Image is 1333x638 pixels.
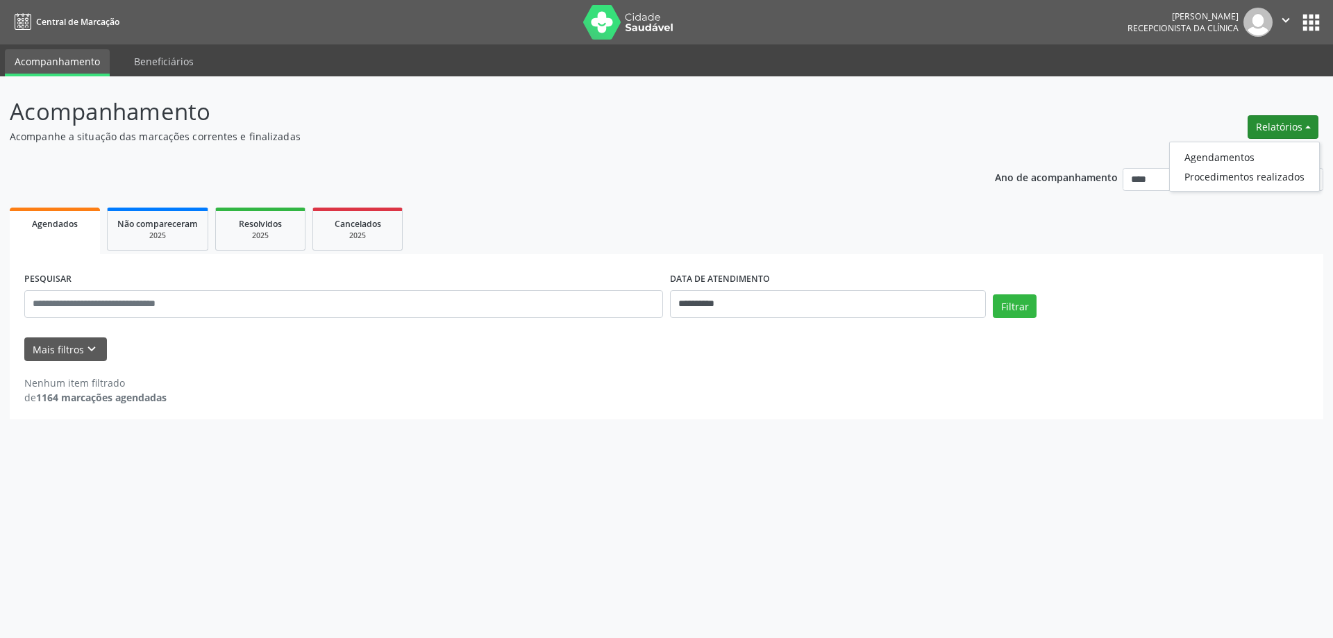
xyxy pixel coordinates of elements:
span: Resolvidos [239,218,282,230]
a: Acompanhamento [5,49,110,76]
strong: 1164 marcações agendadas [36,391,167,404]
div: 2025 [226,230,295,241]
a: Beneficiários [124,49,203,74]
div: Nenhum item filtrado [24,376,167,390]
span: Agendados [32,218,78,230]
span: Recepcionista da clínica [1127,22,1239,34]
div: [PERSON_NAME] [1127,10,1239,22]
p: Acompanhe a situação das marcações correntes e finalizadas [10,129,929,144]
ul: Relatórios [1169,142,1320,192]
span: Não compareceram [117,218,198,230]
div: 2025 [323,230,392,241]
a: Agendamentos [1170,147,1319,167]
span: Central de Marcação [36,16,119,28]
p: Acompanhamento [10,94,929,129]
img: img [1243,8,1273,37]
button: Filtrar [993,294,1037,318]
button: Relatórios [1248,115,1318,139]
p: Ano de acompanhamento [995,168,1118,185]
div: de [24,390,167,405]
label: PESQUISAR [24,269,72,290]
a: Central de Marcação [10,10,119,33]
label: DATA DE ATENDIMENTO [670,269,770,290]
div: 2025 [117,230,198,241]
button:  [1273,8,1299,37]
i: keyboard_arrow_down [84,342,99,357]
a: Procedimentos realizados [1170,167,1319,186]
button: apps [1299,10,1323,35]
i:  [1278,12,1293,28]
button: Mais filtroskeyboard_arrow_down [24,337,107,362]
span: Cancelados [335,218,381,230]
